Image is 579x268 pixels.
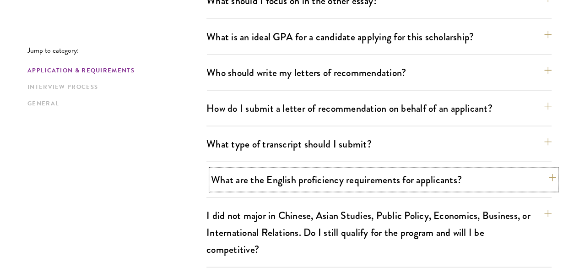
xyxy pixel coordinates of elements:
[206,205,552,259] button: I did not major in Chinese, Asian Studies, Public Policy, Economics, Business, or International R...
[27,98,201,108] a: General
[206,133,552,154] button: What type of transcript should I submit?
[211,169,556,190] button: What are the English proficiency requirements for applicants?
[27,82,201,92] a: Interview Process
[27,46,206,54] p: Jump to category:
[206,98,552,118] button: How do I submit a letter of recommendation on behalf of an applicant?
[27,66,201,75] a: Application & Requirements
[206,26,552,47] button: What is an ideal GPA for a candidate applying for this scholarship?
[206,62,552,82] button: Who should write my letters of recommendation?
